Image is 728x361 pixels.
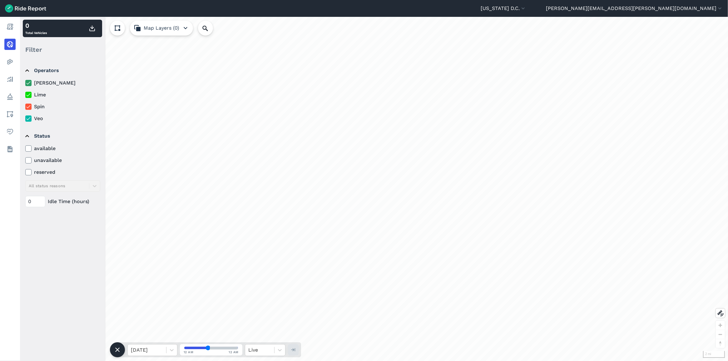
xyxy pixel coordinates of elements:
[4,21,16,32] a: Report
[25,157,100,164] label: unavailable
[25,21,47,30] div: 0
[546,5,723,12] button: [PERSON_NAME][EMAIL_ADDRESS][PERSON_NAME][DOMAIN_NAME]
[25,168,100,176] label: reserved
[25,62,99,79] summary: Operators
[184,350,194,354] span: 12 AM
[20,17,728,361] div: loading
[25,91,100,99] label: Lime
[4,74,16,85] a: Analyze
[4,39,16,50] a: Realtime
[25,145,100,152] label: available
[481,5,526,12] button: [US_STATE] D.C.
[5,4,46,12] img: Ride Report
[198,21,223,36] input: Search Location or Vehicles
[4,109,16,120] a: Areas
[4,126,16,137] a: Health
[25,21,47,36] div: Total Vehicles
[25,115,100,122] label: Veo
[25,79,100,87] label: [PERSON_NAME]
[25,196,100,207] div: Idle Time (hours)
[130,21,193,36] button: Map Layers (0)
[4,91,16,102] a: Policy
[25,127,99,145] summary: Status
[4,144,16,155] a: Datasets
[4,56,16,67] a: Heatmaps
[229,350,239,354] span: 12 AM
[23,40,102,59] div: Filter
[25,103,100,110] label: Spin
